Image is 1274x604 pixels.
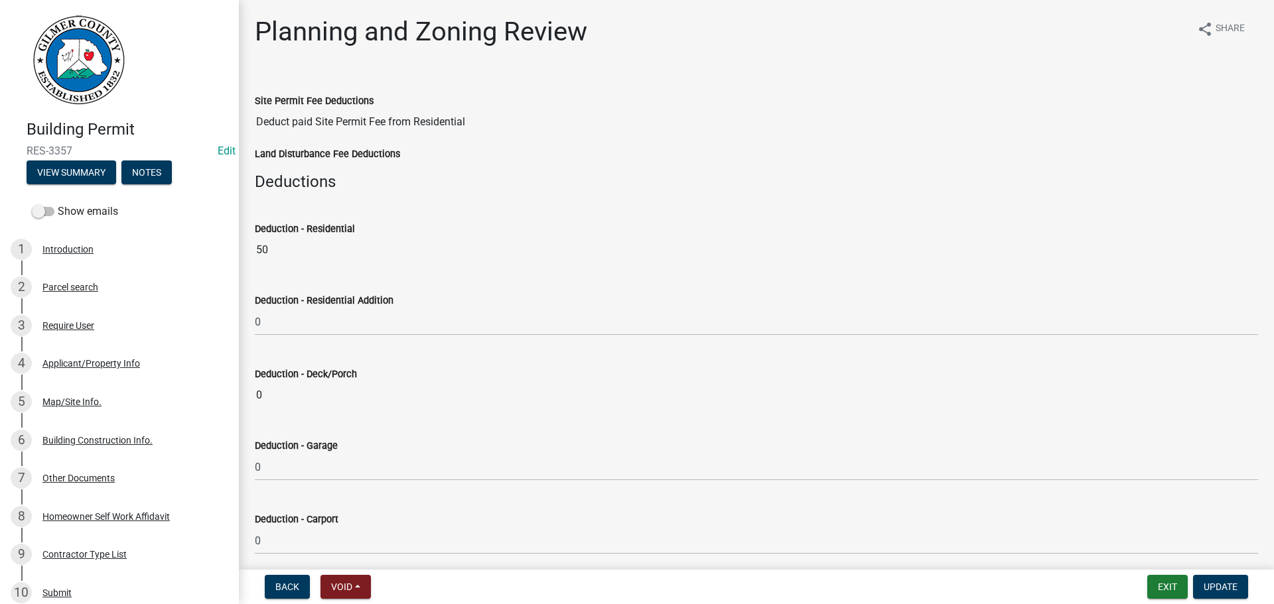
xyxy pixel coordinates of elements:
button: Back [265,575,310,599]
button: Void [320,575,371,599]
span: Back [275,581,299,592]
label: Land Disturbance Fee Deductions [255,150,400,159]
button: shareShare [1186,16,1255,42]
span: Void [331,581,352,592]
div: 7 [11,467,32,489]
i: share [1197,21,1213,37]
button: Update [1193,575,1248,599]
div: Require User [42,321,94,330]
span: RES-3357 [27,145,212,157]
button: Notes [121,160,172,184]
div: 10 [11,582,32,603]
div: Homeowner Self Work Affidavit [42,512,170,521]
div: 1 [11,239,32,260]
div: 3 [11,315,32,336]
div: 5 [11,391,32,412]
label: Deduction - Residential [255,225,355,234]
label: Deduction - Deck/Porch [255,370,357,379]
span: Update [1204,581,1238,592]
div: 8 [11,506,32,527]
button: Exit [1147,575,1188,599]
div: Introduction [42,245,94,254]
h4: Deductions [255,172,1258,192]
label: Deduction - Carport [255,515,338,524]
label: Deduction - Garage [255,442,338,451]
label: Site Permit Fee Deductions [255,97,374,106]
h4: Building Permit [27,120,228,139]
label: Deduction - Residential Addition [255,296,393,306]
div: Contractor Type List [42,550,127,559]
span: Share [1216,21,1245,37]
a: Edit [218,145,236,157]
label: Show emails [32,204,118,219]
div: Other Documents [42,473,115,483]
div: 9 [11,544,32,565]
div: Applicant/Property Info [42,359,140,368]
div: 6 [11,430,32,451]
div: Submit [42,588,72,597]
img: Gilmer County, Georgia [27,14,126,106]
div: 4 [11,353,32,374]
div: Parcel search [42,282,98,292]
wm-modal-confirm: Edit Application Number [218,145,236,157]
div: Building Construction Info. [42,436,153,445]
button: View Summary [27,160,116,184]
div: 2 [11,276,32,298]
wm-modal-confirm: Notes [121,168,172,178]
wm-modal-confirm: Summary [27,168,116,178]
h1: Planning and Zoning Review [255,16,587,48]
div: Map/Site Info. [42,397,102,406]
